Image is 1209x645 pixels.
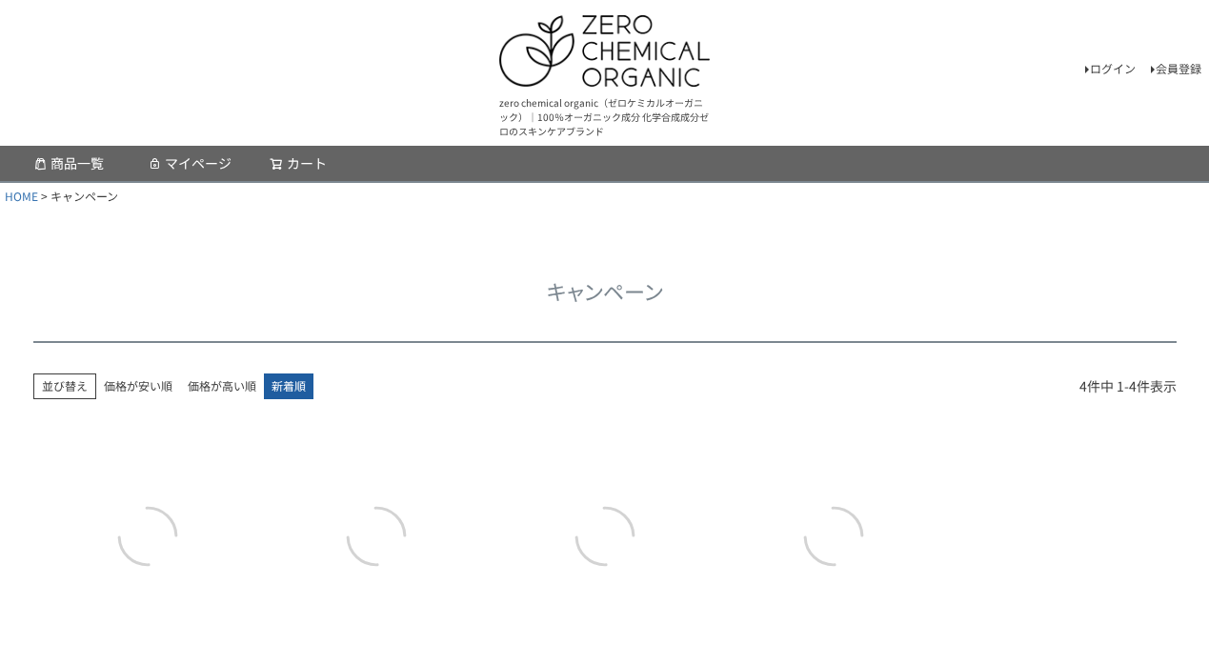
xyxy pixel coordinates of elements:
[1078,52,1143,85] a: ログイン
[33,373,96,399] span: 並び替え
[180,373,264,398] a: 価格が高い順
[1124,376,1129,395] span: -
[499,95,711,138] p: zero chemical organic（ゼロケミカルオーガニック）｜100％オーガニック成分 化学合成成分ゼロのスキンケアブランド
[26,146,111,181] a: 商品一覧
[1137,376,1177,395] span: 件表示
[96,373,180,398] a: 価格が安い順
[1079,376,1114,395] span: 4
[33,240,1177,343] h1: キャンペーン
[5,188,38,204] a: HOME
[1143,52,1209,85] a: 会員登録
[41,188,118,205] li: キャンペーン
[140,146,239,181] a: マイページ
[254,146,342,181] a: カート
[1117,376,1177,395] span: 1 4
[287,153,327,173] span: カート
[1087,376,1114,395] span: 件中
[264,373,313,398] span: 新着順
[499,15,711,87] img: ゼロケミカルオーガニック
